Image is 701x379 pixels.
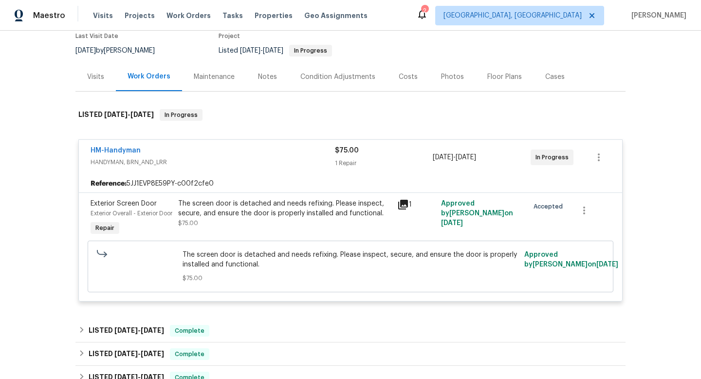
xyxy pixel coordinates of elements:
span: Geo Assignments [304,11,368,20]
div: Photos [441,72,464,82]
h6: LISTED [78,109,154,121]
span: Properties [255,11,293,20]
span: - [114,327,164,334]
div: LISTED [DATE]-[DATE]Complete [75,319,626,342]
div: Maintenance [194,72,235,82]
span: Tasks [222,12,243,19]
div: 5JJ1EVP8E59PY-c00f2cfe0 [79,175,622,192]
span: [DATE] [114,350,138,357]
span: Work Orders [166,11,211,20]
span: [GEOGRAPHIC_DATA], [GEOGRAPHIC_DATA] [443,11,582,20]
div: LISTED [DATE]-[DATE]In Progress [75,99,626,131]
div: LISTED [DATE]-[DATE]Complete [75,342,626,366]
span: [DATE] [441,220,463,227]
span: [DATE] [263,47,283,54]
span: Accepted [534,202,567,211]
div: Cases [545,72,565,82]
div: Work Orders [128,72,170,81]
div: The screen door is detached and needs refixing. Please inspect, secure, and ensure the door is pr... [178,199,391,218]
span: Last Visit Date [75,33,118,39]
span: [DATE] [141,350,164,357]
span: [DATE] [75,47,96,54]
span: [DATE] [596,261,618,268]
div: 2 [421,6,428,16]
span: Visits [93,11,113,20]
span: - [433,152,476,162]
span: Complete [171,349,208,359]
div: Visits [87,72,104,82]
span: Approved by [PERSON_NAME] on [441,200,513,227]
span: The screen door is detached and needs refixing. Please inspect, secure, and ensure the door is pr... [183,250,519,269]
div: 1 Repair [335,158,433,168]
span: [DATE] [240,47,260,54]
div: by [PERSON_NAME] [75,45,166,57]
span: - [114,350,164,357]
div: Condition Adjustments [300,72,375,82]
div: Notes [258,72,277,82]
span: Approved by [PERSON_NAME] on [524,251,618,268]
span: - [104,111,154,118]
span: [DATE] [130,111,154,118]
span: HANDYMAN, BRN_AND_LRR [91,157,335,167]
h6: LISTED [89,348,164,360]
span: $75.00 [183,273,519,283]
span: In Progress [290,48,331,54]
span: Exterior Overall - Exterior Door [91,210,172,216]
span: Complete [171,326,208,336]
span: Exterior Screen Door [91,200,157,207]
span: [DATE] [141,327,164,334]
span: In Progress [535,152,572,162]
span: $75.00 [178,220,198,226]
span: [PERSON_NAME] [627,11,686,20]
span: Projects [125,11,155,20]
span: Listed [219,47,332,54]
span: Project [219,33,240,39]
b: Reference: [91,179,127,189]
div: 1 [397,199,435,210]
span: Repair [92,223,118,233]
span: [DATE] [104,111,128,118]
span: $75.00 [335,147,359,154]
a: HM-Handyman [91,147,141,154]
span: In Progress [161,110,202,120]
span: [DATE] [456,154,476,161]
div: Floor Plans [487,72,522,82]
div: Costs [399,72,418,82]
span: [DATE] [433,154,453,161]
span: [DATE] [114,327,138,334]
span: - [240,47,283,54]
span: Maestro [33,11,65,20]
h6: LISTED [89,325,164,337]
